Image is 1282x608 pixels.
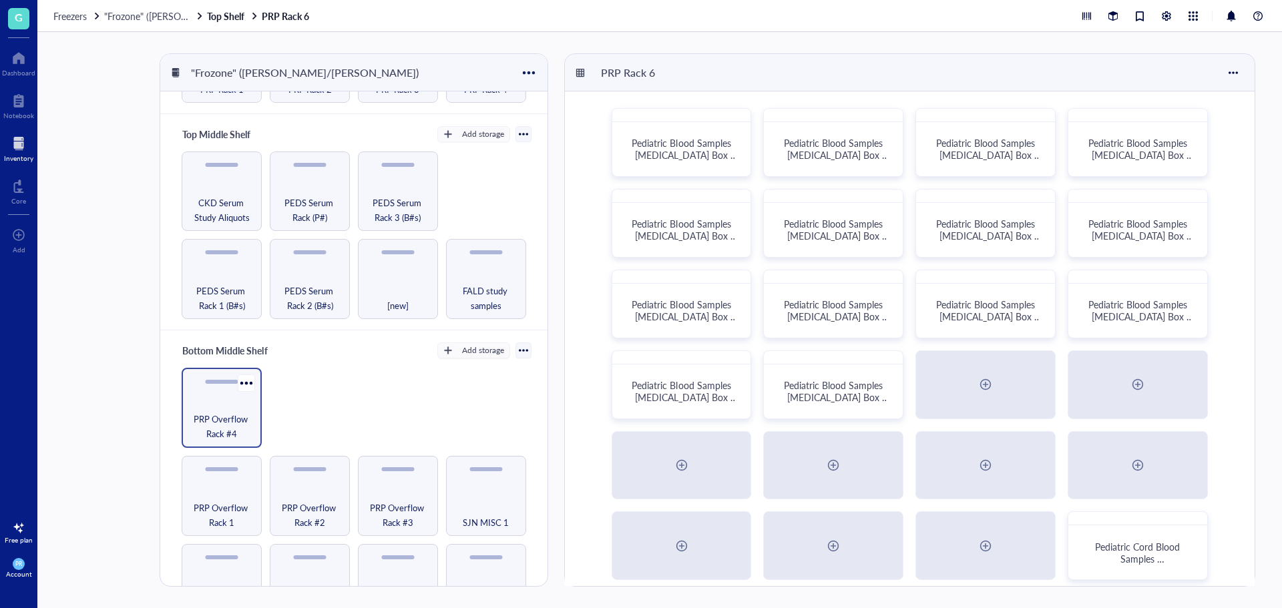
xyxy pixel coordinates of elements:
span: Pediatric Blood Samples [MEDICAL_DATA] Box #123 [1088,136,1194,174]
span: Pediatric Cord Blood Samples [MEDICAL_DATA] Box #1 [1085,540,1191,577]
span: Pediatric Blood Samples [MEDICAL_DATA] Box #126 [936,217,1042,254]
div: Add storage [462,128,504,140]
span: PEDS Serum Rack (P#) [276,196,344,225]
span: Pediatric Blood Samples [MEDICAL_DATA] Box #131 [1088,298,1194,335]
button: Add storage [437,126,510,142]
div: Inventory [4,154,33,162]
span: Pediatric Blood Samples [MEDICAL_DATA] Box #129 [784,298,889,335]
span: SJN MISC 1 [463,515,509,530]
span: Pediatric Blood Samples [MEDICAL_DATA] Box #133 [784,378,889,416]
span: Pediatric Blood Samples [MEDICAL_DATA] Box #128 [632,298,737,335]
button: Add storage [437,342,510,358]
span: CKD Serum Study Aliquots [188,196,256,225]
div: Add storage [462,344,504,356]
span: PEDS Serum Rack 1 (B#s) [188,284,256,313]
a: Freezers [53,10,101,22]
span: Pediatric Blood Samples [MEDICAL_DATA] Box #121 [784,136,889,174]
span: PEDS Serum Rack 3 (B#s) [364,196,432,225]
div: Free plan [5,536,33,544]
div: Add [13,246,25,254]
div: Top Middle Shelf [176,125,256,143]
span: PRP Overflow Rack #3 [364,501,432,530]
span: Pediatric Blood Samples [MEDICAL_DATA] Box #125 [784,217,889,254]
span: Freezers [53,9,87,23]
a: Dashboard [2,47,35,77]
span: [new] [387,298,409,313]
span: PRP Overflow Rack #4 [188,412,255,441]
a: "Frozone" ([PERSON_NAME]/[PERSON_NAME]) [104,10,204,22]
span: Pediatric Blood Samples [MEDICAL_DATA] Box #132 [632,378,737,416]
span: Pediatric Blood Samples [MEDICAL_DATA] Box #124 [632,217,737,254]
span: PRP Overflow Rack #2 [276,501,344,530]
a: Notebook [3,90,34,119]
span: "Frozone" ([PERSON_NAME]/[PERSON_NAME]) [104,9,302,23]
span: Pediatric Blood Samples [MEDICAL_DATA] Box #127 [1088,217,1194,254]
div: Core [11,197,26,205]
a: Top ShelfPRP Rack 6 [207,10,312,22]
span: G [15,9,23,25]
div: "Frozone" ([PERSON_NAME]/[PERSON_NAME]) [185,61,425,84]
span: Pediatric Blood Samples [MEDICAL_DATA] Box #122 [936,136,1042,174]
span: PR [15,561,22,567]
span: PEDS Serum Rack 2 (B#s) [276,284,344,313]
a: Inventory [4,133,33,162]
div: Notebook [3,111,34,119]
span: Pediatric Blood Samples [MEDICAL_DATA] Box #120 [632,136,737,174]
span: PRP Overflow Rack 1 [188,501,256,530]
div: Bottom Middle Shelf [176,341,273,360]
div: Dashboard [2,69,35,77]
a: Core [11,176,26,205]
span: FALD study samples [452,284,520,313]
span: Pediatric Blood Samples [MEDICAL_DATA] Box #130 [936,298,1042,335]
div: PRP Rack 6 [595,61,675,84]
div: Account [6,570,32,578]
